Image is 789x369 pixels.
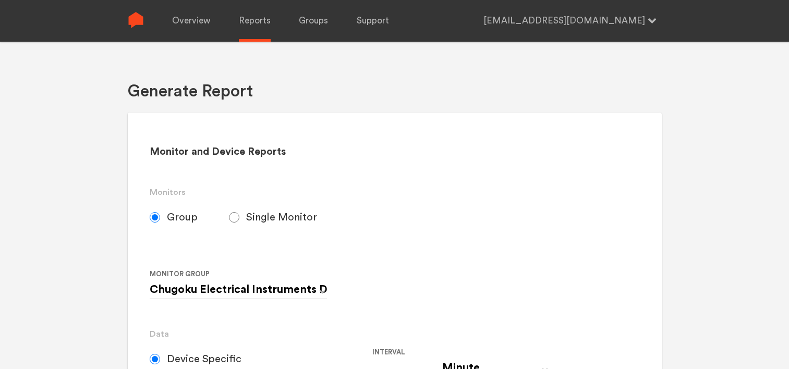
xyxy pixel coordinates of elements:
span: Device Specific [167,353,241,365]
h1: Generate Report [128,81,253,102]
label: Interval [372,346,587,359]
span: Group [167,211,198,224]
span: Single Monitor [246,211,317,224]
h3: Data [150,328,639,340]
input: Device Specific [150,354,160,364]
label: Monitor Group [150,268,331,280]
h2: Monitor and Device Reports [150,145,639,158]
img: Sense Logo [128,12,144,28]
input: Group [150,212,160,223]
h3: Monitors [150,186,639,199]
input: Single Monitor [229,212,239,223]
